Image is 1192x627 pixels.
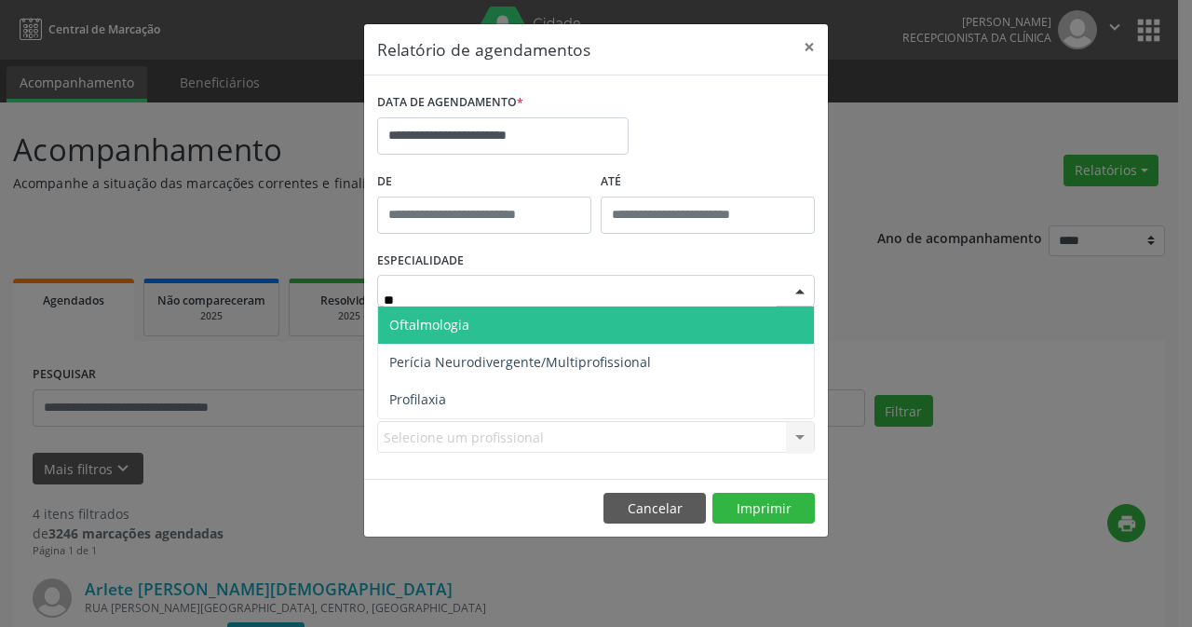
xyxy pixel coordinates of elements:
label: De [377,168,591,197]
button: Imprimir [712,493,815,525]
label: ATÉ [601,168,815,197]
button: Close [791,24,828,70]
button: Cancelar [603,493,706,525]
span: Perícia Neurodivergente/Multiprofissional [389,353,651,371]
h5: Relatório de agendamentos [377,37,590,61]
span: Profilaxia [389,390,446,408]
span: Oftalmologia [389,316,469,334]
label: ESPECIALIDADE [377,247,464,276]
label: DATA DE AGENDAMENTO [377,89,523,117]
